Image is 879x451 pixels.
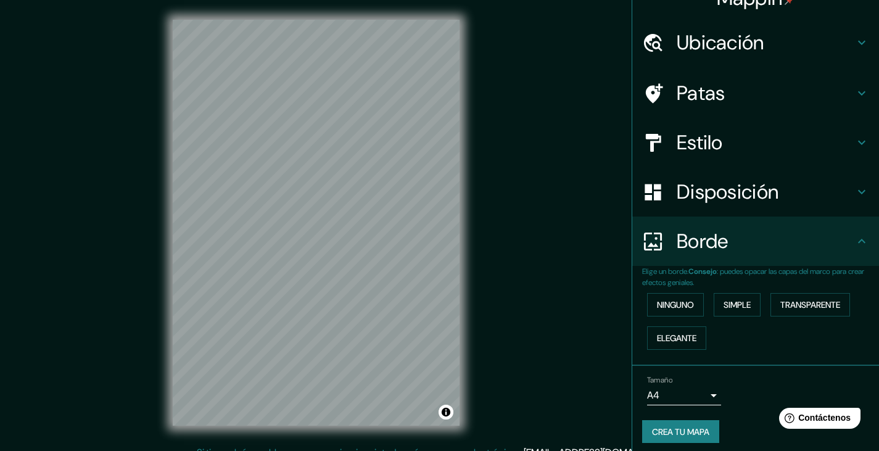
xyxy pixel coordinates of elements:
[724,299,751,310] font: Simple
[632,118,879,167] div: Estilo
[632,167,879,217] div: Disposición
[688,267,717,276] font: Consejo
[677,179,778,205] font: Disposición
[714,293,761,317] button: Simple
[769,403,865,437] iframe: Lanzador de widgets de ayuda
[657,333,696,344] font: Elegante
[770,293,850,317] button: Transparente
[642,267,688,276] font: Elige un borde.
[647,293,704,317] button: Ninguno
[647,386,721,405] div: A4
[632,68,879,118] div: Patas
[657,299,694,310] font: Ninguno
[642,267,864,288] font: : puedes opacar las capas del marco para crear efectos geniales.
[780,299,840,310] font: Transparente
[439,405,453,420] button: Activar o desactivar atribución
[677,80,725,106] font: Patas
[677,228,728,254] font: Borde
[632,18,879,67] div: Ubicación
[677,130,723,155] font: Estilo
[677,30,764,56] font: Ubicación
[173,20,460,426] canvas: Mapa
[632,217,879,266] div: Borde
[647,375,672,385] font: Tamaño
[647,326,706,350] button: Elegante
[647,389,659,402] font: A4
[652,426,709,437] font: Crea tu mapa
[642,420,719,444] button: Crea tu mapa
